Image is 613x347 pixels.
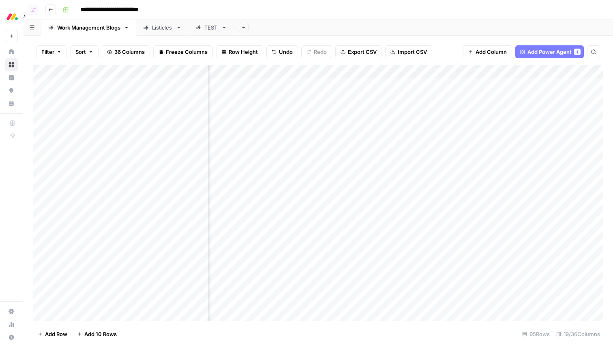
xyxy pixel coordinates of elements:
span: Add Row [45,330,67,338]
a: Usage [5,318,18,331]
button: Add 10 Rows [72,328,122,341]
button: Add Column [463,45,512,58]
button: Workspace: Monday.com [5,6,18,27]
button: Export CSV [335,45,382,58]
button: Sort [70,45,99,58]
a: Your Data [5,97,18,110]
button: Filter [36,45,67,58]
div: Work Management Blogs [57,23,120,32]
span: Import CSV [398,48,427,56]
button: Undo [266,45,298,58]
span: 1 [576,49,579,55]
span: Filter [41,48,54,56]
a: TEST [189,19,234,36]
button: Freeze Columns [153,45,213,58]
button: Redo [301,45,332,58]
a: Settings [5,305,18,318]
span: Freeze Columns [166,48,208,56]
a: Home [5,45,18,58]
button: Row Height [216,45,263,58]
span: Undo [279,48,293,56]
span: Add Column [476,48,507,56]
div: 95 Rows [519,328,553,341]
span: Sort [75,48,86,56]
button: 36 Columns [102,45,150,58]
a: Work Management Blogs [41,19,136,36]
a: Browse [5,58,18,71]
span: Row Height [229,48,258,56]
div: 19/36 Columns [553,328,603,341]
div: TEST [204,23,218,32]
a: Listicles [136,19,189,36]
span: Add 10 Rows [84,330,117,338]
span: Redo [314,48,327,56]
button: Help + Support [5,331,18,344]
div: Listicles [152,23,173,32]
button: Add Row [33,328,72,341]
div: 1 [574,49,581,55]
span: 36 Columns [114,48,145,56]
a: Opportunities [5,84,18,97]
span: Export CSV [348,48,377,56]
button: Add Power Agent1 [515,45,584,58]
img: Monday.com Logo [5,9,19,24]
a: Insights [5,71,18,84]
span: Add Power Agent [527,48,572,56]
button: Import CSV [385,45,432,58]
